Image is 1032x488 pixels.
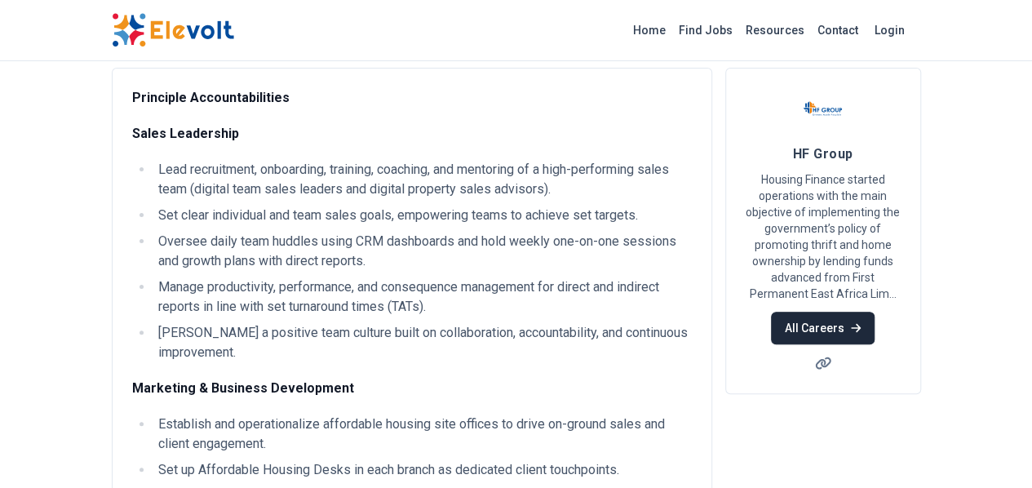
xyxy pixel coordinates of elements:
[865,14,915,47] a: Login
[112,13,234,47] img: Elevolt
[746,171,901,302] p: Housing Finance started operations with the main objective of implementing the government’s polic...
[803,88,844,129] img: HF Group
[132,90,290,105] strong: Principle Accountabilities
[132,126,239,141] strong: Sales Leadership
[132,380,354,396] strong: Marketing & Business Development
[739,17,811,43] a: Resources
[153,206,692,225] li: Set clear individual and team sales goals, empowering teams to achieve set targets.
[627,17,672,43] a: Home
[811,17,865,43] a: Contact
[950,410,1032,488] iframe: Chat Widget
[153,460,692,480] li: Set up Affordable Housing Desks in each branch as dedicated client touchpoints.
[153,277,692,317] li: Manage productivity, performance, and consequence management for direct and indirect reports in l...
[153,160,692,199] li: Lead recruitment, onboarding, training, coaching, and mentoring of a high-performing sales team (...
[153,323,692,362] li: [PERSON_NAME] a positive team culture built on collaboration, accountability, and continuous impr...
[771,312,875,344] a: All Careers
[153,232,692,271] li: Oversee daily team huddles using CRM dashboards and hold weekly one-on-one sessions and growth pl...
[153,415,692,454] li: Establish and operationalize affordable housing site offices to drive on-ground sales and client ...
[793,146,853,162] span: HF Group
[672,17,739,43] a: Find Jobs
